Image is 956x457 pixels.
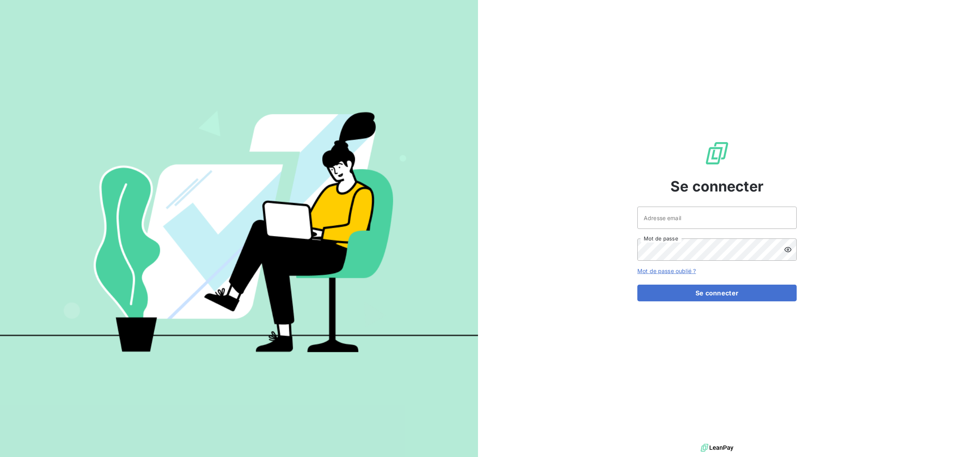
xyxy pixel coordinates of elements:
[670,176,764,197] span: Se connecter
[637,285,797,301] button: Se connecter
[704,141,730,166] img: Logo LeanPay
[701,442,733,454] img: logo
[637,207,797,229] input: placeholder
[637,268,696,274] a: Mot de passe oublié ?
